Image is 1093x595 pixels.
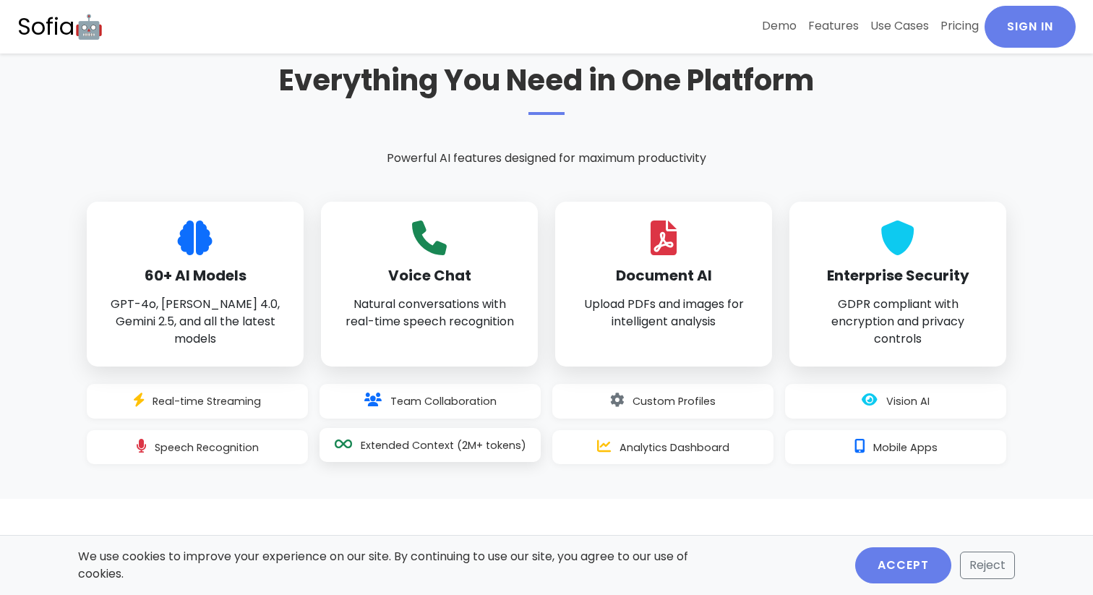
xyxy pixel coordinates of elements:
[633,394,716,408] span: Custom Profiles
[574,296,753,330] p: Upload PDFs and images for intelligent analysis
[155,440,259,455] span: Speech Recognition
[808,267,987,284] h3: Enterprise Security
[106,267,285,284] h3: 60+ AI Models
[17,6,103,48] a: Sofia🤖
[855,547,951,583] button: Accept
[87,534,1006,586] h2: Perfect For Every Task
[873,440,938,455] span: Mobile Apps
[153,394,261,408] span: Real-time Streaming
[78,548,697,583] p: We use cookies to improve your experience on our site. By continuing to use our site, you agree t...
[87,150,1006,167] p: Powerful AI features designed for maximum productivity
[865,6,935,46] a: Use Cases
[106,296,285,348] p: GPT-4o, [PERSON_NAME] 4.0, Gemini 2.5, and all the latest models
[390,394,497,408] span: Team Collaboration
[886,394,930,408] span: Vision AI
[340,267,519,284] h3: Voice Chat
[985,6,1076,48] a: Sign In
[87,63,1006,115] h2: Everything You Need in One Platform
[802,6,865,46] a: Features
[935,6,985,46] a: Pricing
[574,267,753,284] h3: Document AI
[620,440,729,455] span: Analytics Dashboard
[808,296,987,348] p: GDPR compliant with encryption and privacy controls
[960,552,1015,579] button: Reject
[361,438,526,453] span: Extended Context (2M+ tokens)
[756,6,802,46] a: Demo
[340,296,519,330] p: Natural conversations with real-time speech recognition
